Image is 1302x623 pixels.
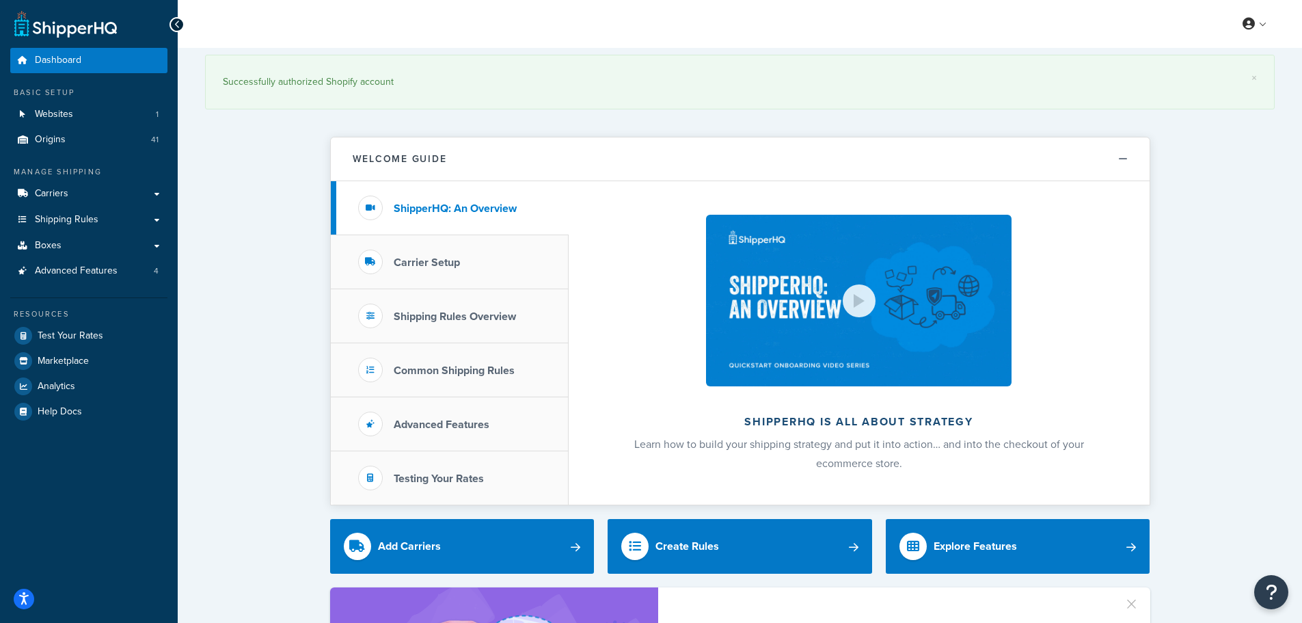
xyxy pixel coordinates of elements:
[10,308,167,320] div: Resources
[634,436,1084,471] span: Learn how to build your shipping strategy and put it into action… and into the checkout of your e...
[394,419,489,431] h3: Advanced Features
[353,154,447,164] h2: Welcome Guide
[10,207,167,233] a: Shipping Rules
[10,374,167,399] a: Analytics
[10,87,167,98] div: Basic Setup
[10,349,167,373] a: Marketplace
[38,381,75,393] span: Analytics
[886,519,1150,574] a: Explore Features
[10,181,167,207] a: Carriers
[35,109,73,120] span: Websites
[35,214,98,226] span: Shipping Rules
[934,537,1017,556] div: Explore Features
[394,473,484,485] h3: Testing Your Rates
[10,48,167,73] a: Dashboard
[330,519,595,574] a: Add Carriers
[154,265,159,277] span: 4
[10,233,167,259] a: Boxes
[655,537,719,556] div: Create Rules
[35,188,68,200] span: Carriers
[1254,575,1288,609] button: Open Resource Center
[10,323,167,348] a: Test Your Rates
[38,330,103,342] span: Test Your Rates
[38,406,82,418] span: Help Docs
[378,537,441,556] div: Add Carriers
[394,256,460,269] h3: Carrier Setup
[10,102,167,127] a: Websites1
[706,215,1011,386] img: ShipperHQ is all about strategy
[35,265,118,277] span: Advanced Features
[331,137,1150,181] button: Welcome Guide
[10,166,167,178] div: Manage Shipping
[223,72,1257,92] div: Successfully authorized Shopify account
[605,416,1113,428] h2: ShipperHQ is all about strategy
[10,102,167,127] li: Websites
[394,364,515,377] h3: Common Shipping Rules
[35,240,62,252] span: Boxes
[156,109,159,120] span: 1
[10,399,167,424] a: Help Docs
[394,202,517,215] h3: ShipperHQ: An Overview
[151,134,159,146] span: 41
[10,259,167,284] a: Advanced Features4
[38,356,89,367] span: Marketplace
[394,310,516,323] h3: Shipping Rules Overview
[10,127,167,153] li: Origins
[1251,72,1257,83] a: ×
[35,55,81,66] span: Dashboard
[10,127,167,153] a: Origins41
[608,519,872,574] a: Create Rules
[35,134,66,146] span: Origins
[10,259,167,284] li: Advanced Features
